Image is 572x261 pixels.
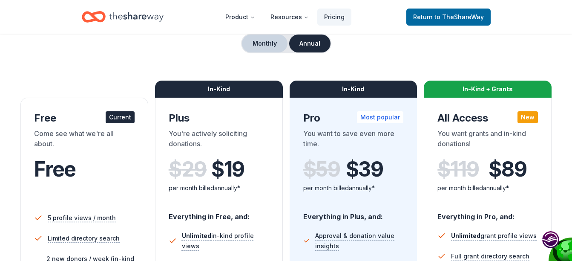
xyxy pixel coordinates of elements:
button: Resources [264,9,316,26]
div: per month billed annually* [169,183,269,193]
span: Unlimited [182,232,211,239]
a: Home [82,7,164,27]
div: Current [106,111,135,123]
span: $ 89 [489,157,526,181]
span: to TheShareWay [434,13,484,20]
span: $ 19 [211,157,244,181]
div: All Access [437,111,538,125]
button: Monthly [242,35,287,52]
div: per month billed annually* [303,183,404,193]
span: Limited directory search [48,233,120,244]
div: Plus [169,111,269,125]
span: Return [413,12,484,22]
button: Annual [289,35,331,52]
div: Everything in Pro, and: [437,204,538,222]
div: Free [34,111,135,125]
div: Pro [303,111,404,125]
div: per month billed annually* [437,183,538,193]
div: You want to save even more time. [303,128,404,152]
a: Pricing [317,9,351,26]
span: grant profile views [451,232,537,239]
nav: Main [218,7,351,27]
div: Everything in Plus, and: [303,204,404,222]
div: In-Kind [290,81,417,98]
div: You want grants and in-kind donations! [437,128,538,152]
span: 5 profile views / month [48,213,116,223]
div: In-Kind [155,81,283,98]
div: In-Kind + Grants [424,81,552,98]
span: Unlimited [451,232,480,239]
button: Product [218,9,262,26]
div: New [517,111,538,123]
div: Come see what we're all about. [34,128,135,152]
span: Free [34,157,76,182]
span: in-kind profile views [182,232,254,249]
div: You're actively soliciting donations. [169,128,269,152]
span: Approval & donation value insights [315,231,403,251]
div: Everything in Free, and: [169,204,269,222]
a: Returnto TheShareWay [406,9,491,26]
span: $ 39 [346,157,383,181]
div: Most popular [357,111,403,123]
